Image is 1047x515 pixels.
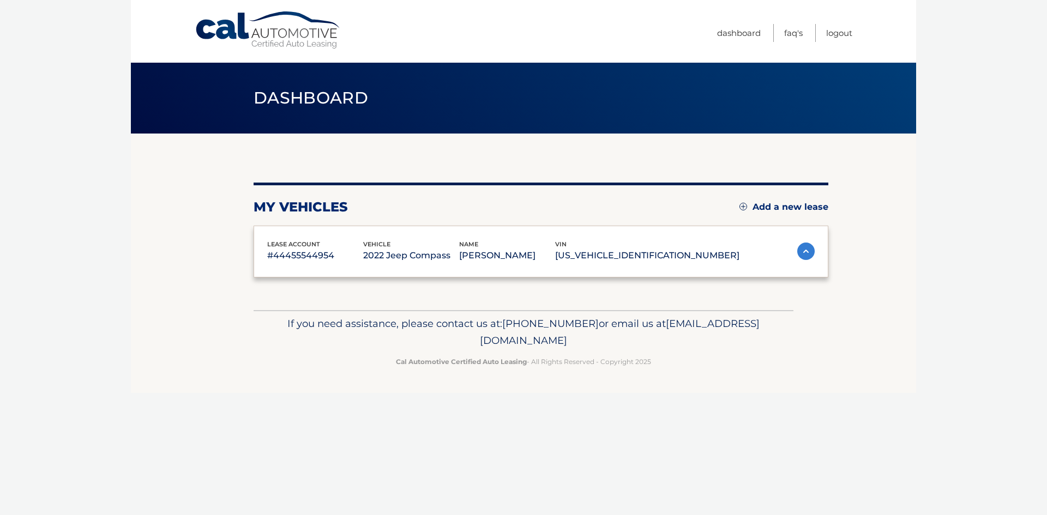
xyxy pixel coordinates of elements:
p: If you need assistance, please contact us at: or email us at [261,315,786,350]
p: #44455544954 [267,248,363,263]
span: lease account [267,240,320,248]
p: [US_VEHICLE_IDENTIFICATION_NUMBER] [555,248,739,263]
strong: Cal Automotive Certified Auto Leasing [396,358,527,366]
span: name [459,240,478,248]
a: Cal Automotive [195,11,342,50]
a: Dashboard [717,24,761,42]
a: Add a new lease [739,202,828,213]
img: add.svg [739,203,747,210]
span: vehicle [363,240,390,248]
a: FAQ's [784,24,803,42]
p: [PERSON_NAME] [459,248,555,263]
span: Dashboard [254,88,368,108]
p: 2022 Jeep Compass [363,248,459,263]
a: Logout [826,24,852,42]
span: [PHONE_NUMBER] [502,317,599,330]
p: - All Rights Reserved - Copyright 2025 [261,356,786,367]
h2: my vehicles [254,199,348,215]
img: accordion-active.svg [797,243,815,260]
span: vin [555,240,567,248]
